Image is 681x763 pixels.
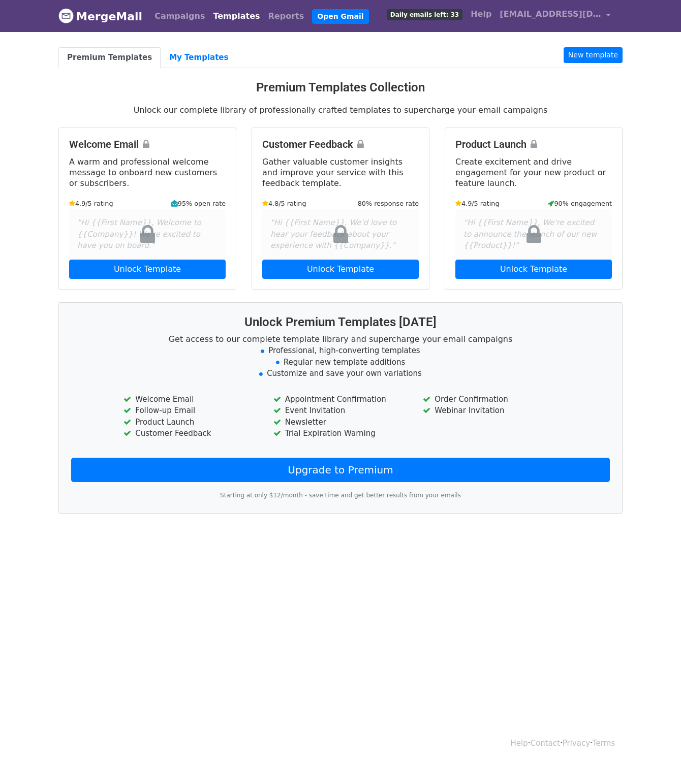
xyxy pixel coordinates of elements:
a: MergeMail [58,6,142,27]
small: 4.9/5 rating [69,199,113,208]
li: Event Invitation [273,405,408,417]
li: Follow-up Email [123,405,258,417]
li: Welcome Email [123,394,258,405]
li: Regular new template additions [71,357,610,368]
small: 80% response rate [358,199,419,208]
a: Upgrade to Premium [71,458,610,482]
small: 90% engagement [548,199,612,208]
h3: Premium Templates Collection [58,80,623,95]
li: Webinar Invitation [423,405,557,417]
a: Terms [593,739,615,748]
p: Unlock our complete library of professionally crafted templates to supercharge your email campaigns [58,105,623,115]
a: New template [564,47,623,63]
p: Create excitement and drive engagement for your new product or feature launch. [455,156,612,188]
h4: Welcome Email [69,138,226,150]
li: Customize and save your own variations [71,368,610,379]
div: "Hi {{First Name}}, We're excited to announce the launch of our new {{Product}}!" [455,209,612,260]
a: Campaigns [150,6,209,26]
small: 4.9/5 rating [455,199,500,208]
a: Reports [264,6,308,26]
a: Help [467,4,496,24]
h4: Product Launch [455,138,612,150]
div: "Hi {{First Name}}, Welcome to {{Company}}! We're excited to have you on board." [69,209,226,260]
div: "Hi {{First Name}}, We'd love to hear your feedback about your experience with {{Company}}." [262,209,419,260]
p: Get access to our complete template library and supercharge your email campaigns [71,334,610,344]
li: Customer Feedback [123,428,258,439]
li: Appointment Confirmation [273,394,408,405]
a: Templates [209,6,264,26]
h4: Customer Feedback [262,138,419,150]
a: Contact [531,739,560,748]
li: Trial Expiration Warning [273,428,408,439]
li: Professional, high-converting templates [71,345,610,357]
a: Open Gmail [312,9,368,24]
small: 95% open rate [171,199,226,208]
a: Premium Templates [58,47,161,68]
p: A warm and professional welcome message to onboard new customers or subscribers. [69,156,226,188]
li: Product Launch [123,417,258,428]
p: Gather valuable customer insights and improve your service with this feedback template. [262,156,419,188]
a: Daily emails left: 33 [383,4,467,24]
span: Daily emails left: 33 [387,9,462,20]
li: Order Confirmation [423,394,557,405]
h3: Unlock Premium Templates [DATE] [71,315,610,330]
a: [EMAIL_ADDRESS][DOMAIN_NAME] [496,4,614,28]
small: 4.8/5 rating [262,199,306,208]
a: Unlock Template [262,260,419,279]
img: MergeMail logo [58,8,74,23]
p: Starting at only $12/month - save time and get better results from your emails [71,490,610,501]
a: My Templates [161,47,237,68]
a: Unlock Template [455,260,612,279]
a: Unlock Template [69,260,226,279]
span: [EMAIL_ADDRESS][DOMAIN_NAME] [500,8,601,20]
li: Newsletter [273,417,408,428]
a: Privacy [563,739,590,748]
a: Help [511,739,528,748]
